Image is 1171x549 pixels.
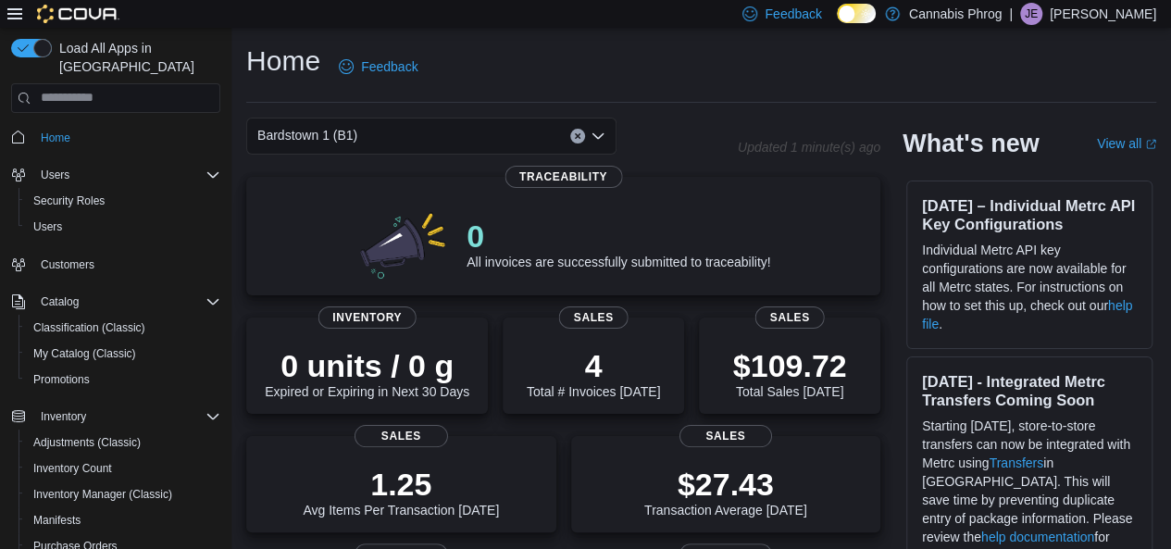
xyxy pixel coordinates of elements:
[19,507,228,533] button: Manifests
[1145,139,1156,150] svg: External link
[41,168,69,182] span: Users
[738,140,880,155] p: Updated 1 minute(s) ago
[1097,136,1156,151] a: View allExternal link
[33,372,90,387] span: Promotions
[527,347,660,384] p: 4
[41,131,70,145] span: Home
[505,166,622,188] span: Traceability
[19,455,228,481] button: Inventory Count
[4,404,228,430] button: Inventory
[733,347,847,399] div: Total Sales [DATE]
[1025,3,1038,25] span: JE
[26,343,143,365] a: My Catalog (Classic)
[755,306,825,329] span: Sales
[33,461,112,476] span: Inventory Count
[265,347,469,399] div: Expired or Expiring in Next 30 Days
[26,509,220,531] span: Manifests
[41,257,94,272] span: Customers
[33,127,78,149] a: Home
[33,406,220,428] span: Inventory
[33,291,220,313] span: Catalog
[41,294,79,309] span: Catalog
[26,317,220,339] span: Classification (Classic)
[331,48,425,85] a: Feedback
[1020,3,1042,25] div: Joshua Elmore
[19,188,228,214] button: Security Roles
[981,530,1094,544] a: help documentation
[19,341,228,367] button: My Catalog (Classic)
[644,466,807,503] p: $27.43
[33,164,77,186] button: Users
[1050,3,1156,25] p: [PERSON_NAME]
[33,291,86,313] button: Catalog
[26,457,119,480] a: Inventory Count
[19,315,228,341] button: Classification (Classic)
[33,164,220,186] span: Users
[19,214,228,240] button: Users
[41,409,86,424] span: Inventory
[361,57,417,76] span: Feedback
[33,346,136,361] span: My Catalog (Classic)
[33,406,93,428] button: Inventory
[26,368,97,391] a: Promotions
[733,347,847,384] p: $109.72
[52,39,220,76] span: Load All Apps in [GEOGRAPHIC_DATA]
[33,487,172,502] span: Inventory Manager (Classic)
[989,455,1043,470] a: Transfers
[26,431,220,454] span: Adjustments (Classic)
[26,216,69,238] a: Users
[355,206,452,281] img: 0
[570,129,585,143] button: Clear input
[265,347,469,384] p: 0 units / 0 g
[4,289,228,315] button: Catalog
[33,435,141,450] span: Adjustments (Classic)
[26,431,148,454] a: Adjustments (Classic)
[26,190,112,212] a: Security Roles
[559,306,629,329] span: Sales
[26,457,220,480] span: Inventory Count
[303,466,499,518] div: Avg Items Per Transaction [DATE]
[26,317,153,339] a: Classification (Classic)
[4,251,228,278] button: Customers
[26,343,220,365] span: My Catalog (Classic)
[765,5,821,23] span: Feedback
[33,254,102,276] a: Customers
[467,218,770,255] p: 0
[527,347,660,399] div: Total # Invoices [DATE]
[246,43,320,80] h1: Home
[909,3,1002,25] p: Cannabis Phrog
[922,241,1137,333] p: Individual Metrc API key configurations are now available for all Metrc states. For instructions ...
[19,430,228,455] button: Adjustments (Classic)
[33,126,220,149] span: Home
[26,190,220,212] span: Security Roles
[26,509,88,531] a: Manifests
[33,320,145,335] span: Classification (Classic)
[33,219,62,234] span: Users
[33,193,105,208] span: Security Roles
[4,162,228,188] button: Users
[19,367,228,393] button: Promotions
[679,425,772,447] span: Sales
[837,4,876,23] input: Dark Mode
[837,23,838,24] span: Dark Mode
[467,218,770,269] div: All invoices are successfully submitted to traceability!
[26,483,180,505] a: Inventory Manager (Classic)
[903,129,1039,158] h2: What's new
[644,466,807,518] div: Transaction Average [DATE]
[33,513,81,528] span: Manifests
[303,466,499,503] p: 1.25
[33,253,220,276] span: Customers
[1009,3,1013,25] p: |
[922,196,1137,233] h3: [DATE] – Individual Metrc API Key Configurations
[4,124,228,151] button: Home
[19,481,228,507] button: Inventory Manager (Classic)
[922,298,1132,331] a: help file
[922,372,1137,409] h3: [DATE] - Integrated Metrc Transfers Coming Soon
[26,368,220,391] span: Promotions
[591,129,605,143] button: Open list of options
[26,216,220,238] span: Users
[318,306,417,329] span: Inventory
[355,425,447,447] span: Sales
[37,5,119,23] img: Cova
[257,124,357,146] span: Bardstown 1 (B1)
